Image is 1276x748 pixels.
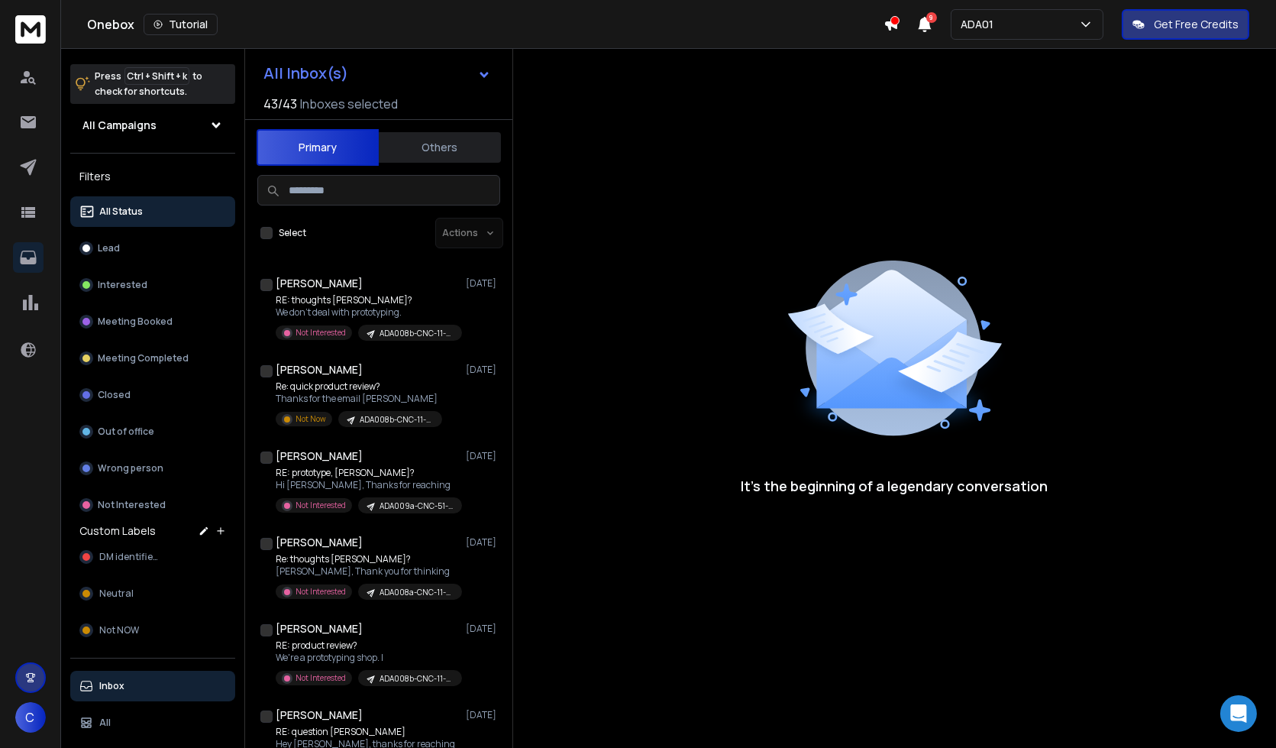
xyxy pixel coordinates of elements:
[466,450,500,462] p: [DATE]
[276,393,442,405] p: Thanks for the email [PERSON_NAME]
[144,14,218,35] button: Tutorial
[263,95,297,113] span: 43 / 43
[95,69,202,99] p: Press to check for shortcuts.
[99,551,159,563] span: DM identified
[276,276,363,291] h1: [PERSON_NAME]
[466,709,500,721] p: [DATE]
[276,535,363,550] h1: [PERSON_NAME]
[296,500,346,511] p: Not Interested
[466,364,500,376] p: [DATE]
[360,414,433,426] p: ADA008b-CNC-11-50-[GEOGRAPHIC_DATA]-Freedesignreview
[276,479,459,491] p: Hi [PERSON_NAME], Thanks for reaching
[98,242,120,254] p: Lead
[961,17,1000,32] p: ADA01
[99,624,139,636] span: Not NOW
[380,673,453,685] p: ADA008b-CNC-11-50-[GEOGRAPHIC_DATA]-Freedesignreview
[276,448,363,464] h1: [PERSON_NAME]
[741,475,1048,497] p: It’s the beginning of a legendary conversation
[926,12,937,23] span: 9
[466,536,500,549] p: [DATE]
[99,588,134,600] span: Neutral
[98,316,173,328] p: Meeting Booked
[98,499,166,511] p: Not Interested
[70,708,235,738] button: All
[70,490,235,520] button: Not Interested
[70,306,235,337] button: Meeting Booked
[279,227,306,239] label: Select
[70,343,235,374] button: Meeting Completed
[296,672,346,684] p: Not Interested
[466,277,500,290] p: [DATE]
[263,66,348,81] h1: All Inbox(s)
[87,14,884,35] div: Onebox
[296,586,346,597] p: Not Interested
[380,328,453,339] p: ADA008b-CNC-11-50-[GEOGRAPHIC_DATA]-Freedesignreview
[70,416,235,447] button: Out of office
[380,587,453,598] p: ADA008a-CNC-11-50-[GEOGRAPHIC_DATA]-Freeprototype
[70,578,235,609] button: Neutral
[98,279,147,291] p: Interested
[98,426,154,438] p: Out of office
[276,294,459,306] p: RE: thoughts [PERSON_NAME]?
[99,680,124,692] p: Inbox
[466,623,500,635] p: [DATE]
[79,523,156,539] h3: Custom Labels
[276,553,459,565] p: Re: thoughts [PERSON_NAME]?
[251,58,503,89] button: All Inbox(s)
[276,306,459,319] p: We don't deal with prototyping.
[82,118,157,133] h1: All Campaigns
[276,380,442,393] p: Re: quick product review?
[98,462,163,474] p: Wrong person
[380,500,453,512] p: ADA009a-CNC-51-200-[GEOGRAPHIC_DATA]-freeprototype
[124,67,189,85] span: Ctrl + Shift + k
[379,131,501,164] button: Others
[70,615,235,646] button: Not NOW
[70,270,235,300] button: Interested
[15,702,46,733] button: C
[296,327,346,338] p: Not Interested
[300,95,398,113] h3: Inboxes selected
[70,671,235,701] button: Inbox
[99,206,143,218] p: All Status
[1122,9,1249,40] button: Get Free Credits
[70,542,235,572] button: DM identified
[276,362,363,377] h1: [PERSON_NAME]
[296,413,326,425] p: Not Now
[98,352,189,364] p: Meeting Completed
[276,652,459,664] p: We're a prototyping shop. I
[1154,17,1239,32] p: Get Free Credits
[70,110,235,141] button: All Campaigns
[98,389,131,401] p: Closed
[70,233,235,264] button: Lead
[276,708,363,723] h1: [PERSON_NAME]
[276,565,459,578] p: [PERSON_NAME], Thank you for thinking
[70,196,235,227] button: All Status
[1220,695,1257,732] div: Open Intercom Messenger
[70,166,235,187] h3: Filters
[70,453,235,484] button: Wrong person
[276,467,459,479] p: RE: prototype, [PERSON_NAME]?
[276,621,363,636] h1: [PERSON_NAME]
[99,717,111,729] p: All
[276,640,459,652] p: RE: product review?
[257,129,379,166] button: Primary
[276,726,459,738] p: RE: question [PERSON_NAME]
[70,380,235,410] button: Closed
